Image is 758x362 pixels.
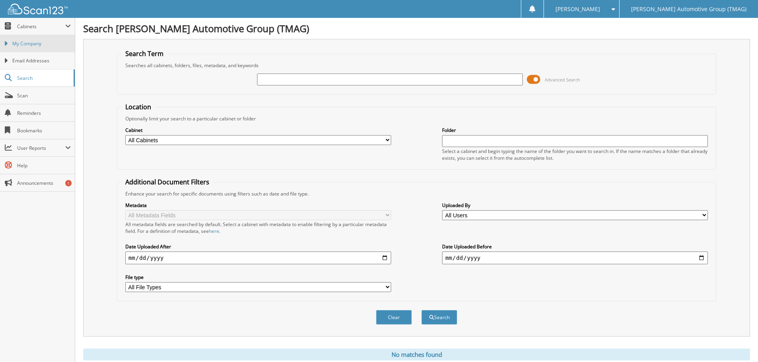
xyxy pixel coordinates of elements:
[121,190,712,197] div: Enhance your search for specific documents using filters such as date and file type.
[8,4,68,14] img: scan123-logo-white.svg
[555,7,600,12] span: [PERSON_NAME]
[209,228,219,234] a: here
[17,92,71,99] span: Scan
[12,40,71,47] span: My Company
[545,77,580,83] span: Advanced Search
[17,75,70,81] span: Search
[83,22,750,35] h1: Search [PERSON_NAME] Automotive Group (TMAG)
[631,7,746,12] span: [PERSON_NAME] Automotive Group (TMAG)
[17,23,65,30] span: Cabinets
[12,57,71,64] span: Email Addresses
[125,221,391,234] div: All metadata fields are searched by default. Select a cabinet with metadata to enable filtering b...
[17,110,71,116] span: Reminders
[421,310,457,325] button: Search
[442,243,708,250] label: Date Uploaded Before
[442,202,708,209] label: Uploaded By
[17,127,71,134] span: Bookmarks
[121,62,712,69] div: Searches all cabinets, folders, files, metadata, and keywords
[442,127,708,134] label: Folder
[65,180,72,186] div: 1
[125,202,391,209] label: Metadata
[125,243,391,250] label: Date Uploaded After
[17,162,71,169] span: Help
[376,310,412,325] button: Clear
[17,180,71,186] span: Announcements
[125,127,391,134] label: Cabinet
[17,145,65,151] span: User Reports
[442,148,708,161] div: Select a cabinet and begin typing the name of the folder you want to search in. If the name match...
[83,348,750,360] div: No matches found
[121,115,712,122] div: Optionally limit your search to a particular cabinet or folder
[125,274,391,281] label: File type
[121,49,168,58] legend: Search Term
[125,252,391,264] input: start
[121,178,213,186] legend: Additional Document Filters
[121,103,155,111] legend: Location
[442,252,708,264] input: end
